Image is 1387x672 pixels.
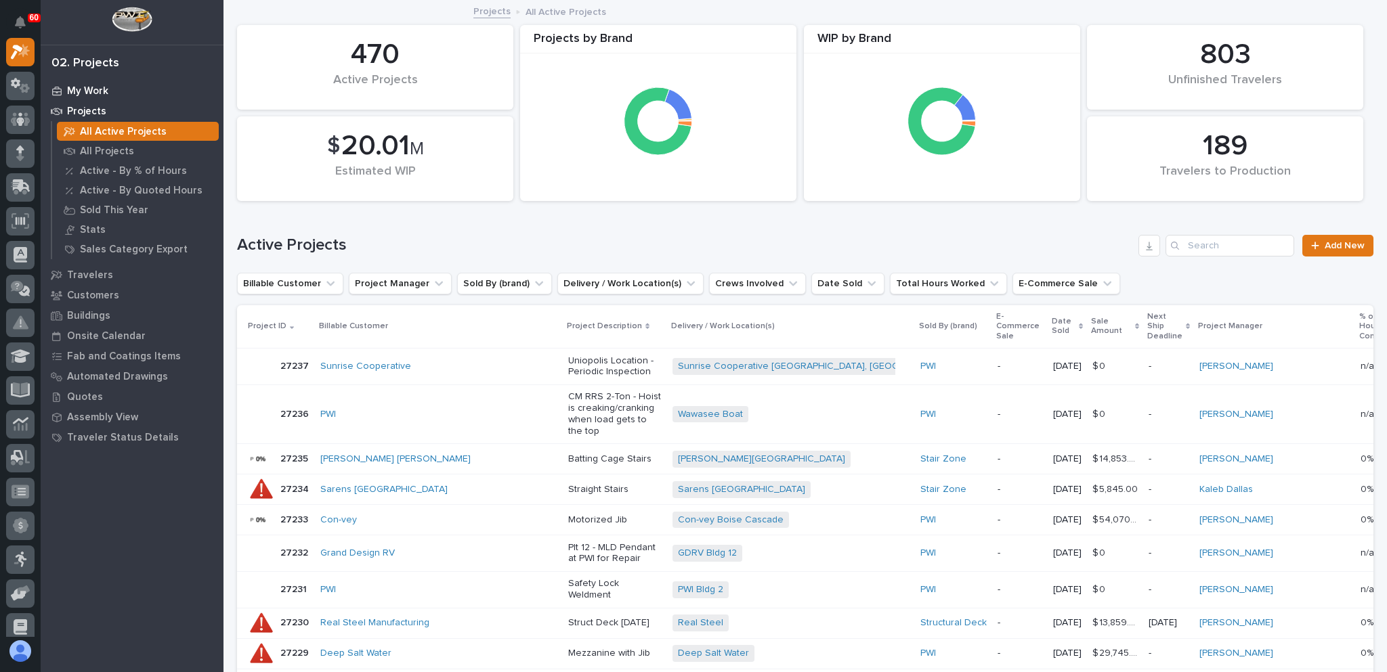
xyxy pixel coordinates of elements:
[41,326,223,346] a: Onsite Calendar
[1361,614,1376,629] p: 0%
[526,3,606,18] p: All Active Projects
[920,648,936,659] a: PWI
[1110,164,1340,193] div: Travelers to Production
[568,542,662,565] p: Plt 12 - MLD Pendant at PWI for Repair
[890,273,1007,294] button: Total Hours Worked
[1199,514,1273,526] a: [PERSON_NAME]
[320,547,395,559] a: Grand Design RV
[1199,409,1273,420] a: [PERSON_NAME]
[52,200,223,219] a: Sold This Year
[1149,547,1189,559] p: -
[1053,648,1082,659] p: [DATE]
[996,309,1044,344] p: E-Commerce Sale
[52,141,223,160] a: All Projects
[1092,581,1108,596] p: $ 0
[320,409,336,420] a: PWI
[320,617,429,629] a: Real Steel Manufacturing
[920,584,936,596] a: PWI
[671,319,775,334] p: Delivery / Work Location(s)
[41,285,223,305] a: Customers
[998,361,1042,372] p: -
[678,514,784,526] a: Con-vey Boise Cascade
[1012,273,1120,294] button: E-Commerce Sale
[678,484,805,495] a: Sarens [GEOGRAPHIC_DATA]
[473,3,511,18] a: Projects
[1198,319,1262,334] p: Project Manager
[1092,545,1108,559] p: $ 0
[80,204,148,217] p: Sold This Year
[568,648,662,659] p: Mezzanine with Jib
[80,224,106,236] p: Stats
[52,240,223,259] a: Sales Category Export
[320,648,391,659] a: Deep Salt Water
[67,330,146,342] p: Onsite Calendar
[52,220,223,239] a: Stats
[6,8,35,37] button: Notifications
[1149,453,1189,465] p: -
[1302,235,1373,256] a: Add New
[1092,645,1140,659] p: $ 29,745.39
[1199,361,1273,372] a: [PERSON_NAME]
[457,273,552,294] button: Sold By (brand)
[410,140,424,158] span: M
[678,361,963,372] a: Sunrise Cooperative [GEOGRAPHIC_DATA], [GEOGRAPHIC_DATA]
[1092,358,1108,372] p: $ 0
[67,310,110,322] p: Buildings
[998,453,1042,465] p: -
[678,409,743,420] a: Wawasee Boat
[237,273,343,294] button: Billable Customer
[248,319,286,334] p: Project ID
[41,427,223,447] a: Traveler Status Details
[1149,514,1189,526] p: -
[1149,484,1189,495] p: -
[1325,241,1365,250] span: Add New
[280,406,312,420] p: 27236
[41,265,223,285] a: Travelers
[280,581,310,596] p: 27231
[41,346,223,366] a: Fab and Coatings Items
[1053,547,1082,559] p: [DATE]
[67,411,138,424] p: Assembly View
[709,273,806,294] button: Crews Involved
[804,32,1080,54] div: WIP by Brand
[280,451,311,465] p: 27235
[67,351,181,363] p: Fab and Coatings Items
[920,409,936,420] a: PWI
[1149,584,1189,596] p: -
[260,164,490,193] div: Estimated WIP
[998,648,1042,659] p: -
[80,185,202,197] p: Active - By Quoted Hours
[349,273,452,294] button: Project Manager
[678,584,723,596] a: PWI Bldg 2
[678,453,845,465] a: [PERSON_NAME][GEOGRAPHIC_DATA]
[67,269,113,282] p: Travelers
[1166,235,1294,256] div: Search
[51,56,119,71] div: 02. Projects
[320,453,471,465] a: [PERSON_NAME] [PERSON_NAME]
[568,514,662,526] p: Motorized Jib
[1199,617,1273,629] a: [PERSON_NAME]
[1092,512,1140,526] p: $ 54,070.00
[1361,512,1376,526] p: 0%
[1361,358,1377,372] p: n/a
[567,319,642,334] p: Project Description
[998,617,1042,629] p: -
[341,132,410,160] span: 20.01
[280,358,312,372] p: 27237
[568,484,662,495] p: Straight Stairs
[1147,309,1182,344] p: Next Ship Deadline
[280,645,312,659] p: 27229
[998,547,1042,559] p: -
[1092,481,1140,495] p: $ 5,845.00
[678,617,723,629] a: Real Steel
[1092,614,1140,629] p: $ 13,859.60
[1149,648,1189,659] p: -
[1092,451,1140,465] p: $ 14,853.00
[41,407,223,427] a: Assembly View
[1361,581,1377,596] p: n/a
[1199,547,1273,559] a: [PERSON_NAME]
[320,514,357,526] a: Con-vey
[237,236,1133,255] h1: Active Projects
[520,32,796,54] div: Projects by Brand
[320,584,336,596] a: PWI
